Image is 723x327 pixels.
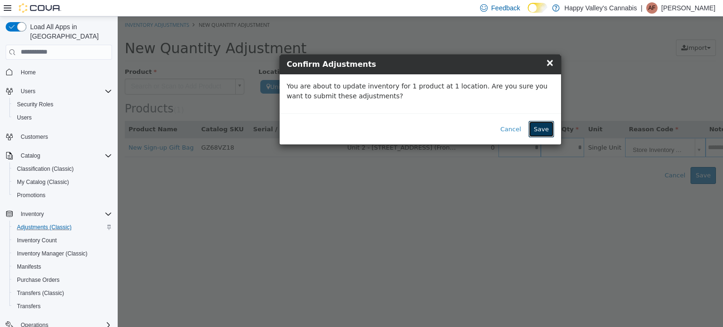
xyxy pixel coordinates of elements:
[21,210,44,218] span: Inventory
[9,221,116,234] button: Adjustments (Classic)
[13,274,112,286] span: Purchase Orders
[13,301,112,312] span: Transfers
[9,300,116,313] button: Transfers
[19,3,61,13] img: Cova
[411,104,436,121] button: Save
[9,189,116,202] button: Promotions
[17,67,40,78] a: Home
[13,222,75,233] a: Adjustments (Classic)
[641,2,643,14] p: |
[21,69,36,76] span: Home
[9,162,116,175] button: Classification (Classic)
[13,99,112,110] span: Security Roles
[17,150,112,161] span: Catalog
[17,191,46,199] span: Promotions
[17,208,48,220] button: Inventory
[661,2,715,14] p: [PERSON_NAME]
[9,175,116,189] button: My Catalog (Classic)
[17,131,112,143] span: Customers
[646,2,658,14] div: Amanda Finnbogason
[13,112,35,123] a: Users
[2,130,116,144] button: Customers
[17,165,74,173] span: Classification (Classic)
[9,273,116,287] button: Purchase Orders
[17,178,69,186] span: My Catalog (Classic)
[17,150,44,161] button: Catalog
[648,2,655,14] span: AF
[13,112,112,123] span: Users
[13,274,64,286] a: Purchase Orders
[17,86,39,97] button: Users
[21,133,48,141] span: Customers
[169,42,436,54] h4: Confirm Adjustments
[13,287,112,299] span: Transfers (Classic)
[9,111,116,124] button: Users
[26,22,112,41] span: Load All Apps in [GEOGRAPHIC_DATA]
[17,101,53,108] span: Security Roles
[13,176,73,188] a: My Catalog (Classic)
[13,261,45,272] a: Manifests
[2,65,116,79] button: Home
[13,235,61,246] a: Inventory Count
[13,248,112,259] span: Inventory Manager (Classic)
[13,99,57,110] a: Security Roles
[2,85,116,98] button: Users
[9,260,116,273] button: Manifests
[13,190,49,201] a: Promotions
[2,207,116,221] button: Inventory
[528,3,547,13] input: Dark Mode
[13,190,112,201] span: Promotions
[17,223,72,231] span: Adjustments (Classic)
[13,235,112,246] span: Inventory Count
[21,88,35,95] span: Users
[491,3,520,13] span: Feedback
[9,98,116,111] button: Security Roles
[17,237,57,244] span: Inventory Count
[13,301,44,312] a: Transfers
[9,287,116,300] button: Transfers (Classic)
[13,248,91,259] a: Inventory Manager (Classic)
[13,163,112,175] span: Classification (Classic)
[17,276,60,284] span: Purchase Orders
[2,149,116,162] button: Catalog
[13,261,112,272] span: Manifests
[17,131,52,143] a: Customers
[428,40,436,52] span: ×
[13,287,68,299] a: Transfers (Classic)
[9,247,116,260] button: Inventory Manager (Classic)
[564,2,637,14] p: Happy Valley's Cannabis
[17,208,112,220] span: Inventory
[13,176,112,188] span: My Catalog (Classic)
[378,104,409,121] button: Cancel
[17,114,32,121] span: Users
[17,250,88,257] span: Inventory Manager (Classic)
[9,234,116,247] button: Inventory Count
[169,65,436,85] p: You are about to update inventory for 1 product at 1 location. Are you sure you want to submit th...
[13,163,78,175] a: Classification (Classic)
[13,222,112,233] span: Adjustments (Classic)
[17,66,112,78] span: Home
[17,86,112,97] span: Users
[17,289,64,297] span: Transfers (Classic)
[21,152,40,160] span: Catalog
[17,303,40,310] span: Transfers
[17,263,41,271] span: Manifests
